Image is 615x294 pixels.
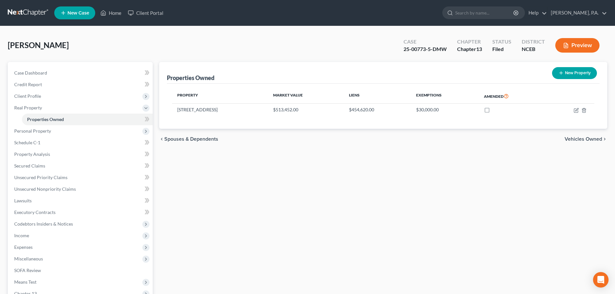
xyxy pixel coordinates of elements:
td: $454,620.00 [344,104,411,116]
input: Search by name... [455,7,514,19]
span: Property Analysis [14,151,50,157]
a: Executory Contracts [9,207,153,218]
div: Chapter [457,38,482,46]
a: Case Dashboard [9,67,153,79]
span: Vehicles Owned [565,137,602,142]
div: Case [404,38,447,46]
span: Spouses & Dependents [164,137,218,142]
button: Preview [555,38,600,53]
a: Home [97,7,125,19]
a: Properties Owned [22,114,153,125]
span: New Case [67,11,89,15]
div: 25-00773-5-DMW [404,46,447,53]
span: Case Dashboard [14,70,47,76]
a: Schedule C-1 [9,137,153,148]
span: Schedule C-1 [14,140,40,145]
span: Real Property [14,105,42,110]
span: Executory Contracts [14,209,56,215]
td: $513,452.00 [268,104,344,116]
span: Miscellaneous [14,256,43,261]
i: chevron_right [602,137,607,142]
div: District [522,38,545,46]
span: Codebtors Insiders & Notices [14,221,73,227]
span: Client Profile [14,93,41,99]
a: Lawsuits [9,195,153,207]
a: Unsecured Nonpriority Claims [9,183,153,195]
div: Properties Owned [167,74,214,82]
th: Liens [344,89,411,104]
span: Secured Claims [14,163,45,168]
a: Help [525,7,547,19]
div: Open Intercom Messenger [593,272,609,288]
span: Lawsuits [14,198,32,203]
a: Client Portal [125,7,167,19]
th: Market Value [268,89,344,104]
span: SOFA Review [14,268,41,273]
a: Credit Report [9,79,153,90]
span: [PERSON_NAME] [8,40,69,50]
span: Personal Property [14,128,51,134]
td: $30,000.00 [411,104,479,116]
span: 13 [476,46,482,52]
a: SOFA Review [9,265,153,276]
a: Unsecured Priority Claims [9,172,153,183]
a: Property Analysis [9,148,153,160]
th: Amended [479,89,545,104]
i: chevron_left [159,137,164,142]
span: Credit Report [14,82,42,87]
td: [STREET_ADDRESS] [172,104,268,116]
th: Property [172,89,268,104]
div: Filed [492,46,511,53]
span: Income [14,233,29,238]
a: Secured Claims [9,160,153,172]
button: chevron_left Spouses & Dependents [159,137,218,142]
div: Chapter [457,46,482,53]
span: Means Test [14,279,36,285]
span: Properties Owned [27,117,64,122]
a: [PERSON_NAME], P.A. [548,7,607,19]
button: New Property [552,67,597,79]
div: Status [492,38,511,46]
th: Exemptions [411,89,479,104]
span: Unsecured Priority Claims [14,175,67,180]
div: NCEB [522,46,545,53]
span: Unsecured Nonpriority Claims [14,186,76,192]
span: Expenses [14,244,33,250]
button: Vehicles Owned chevron_right [565,137,607,142]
